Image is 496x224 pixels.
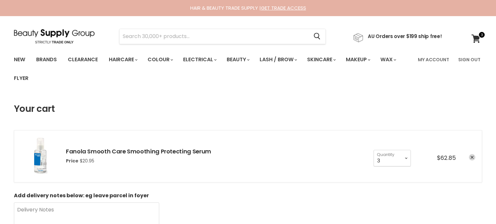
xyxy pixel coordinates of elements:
[14,192,149,199] b: Add delivery notes below: eg leave parcel in foyer
[66,158,78,164] span: Price
[178,53,221,66] a: Electrical
[119,29,326,44] form: Product
[80,158,94,164] span: $20.95
[143,53,177,66] a: Colour
[302,53,340,66] a: Skincare
[21,137,59,176] img: Fanola Smooth Care Smoothing Protecting Serum
[454,53,484,66] a: Sign Out
[255,53,301,66] a: Lash / Brow
[222,53,253,66] a: Beauty
[437,154,456,162] span: $62.85
[6,50,490,88] nav: Main
[261,5,306,11] a: GET TRADE ACCESS
[31,53,62,66] a: Brands
[6,5,490,11] div: HAIR & BEAUTY TRADE SUPPLY |
[66,147,211,155] a: Fanola Smooth Care Smoothing Protecting Serum
[9,72,33,85] a: Flyer
[63,53,103,66] a: Clearance
[414,53,453,66] a: My Account
[104,53,141,66] a: Haircare
[119,29,308,44] input: Search
[9,53,30,66] a: New
[469,154,475,161] a: remove Fanola Smooth Care Smoothing Protecting Serum
[9,50,414,88] ul: Main menu
[341,53,374,66] a: Makeup
[308,29,325,44] button: Search
[376,53,400,66] a: Wax
[14,104,55,114] h1: Your cart
[374,150,411,166] select: Quantity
